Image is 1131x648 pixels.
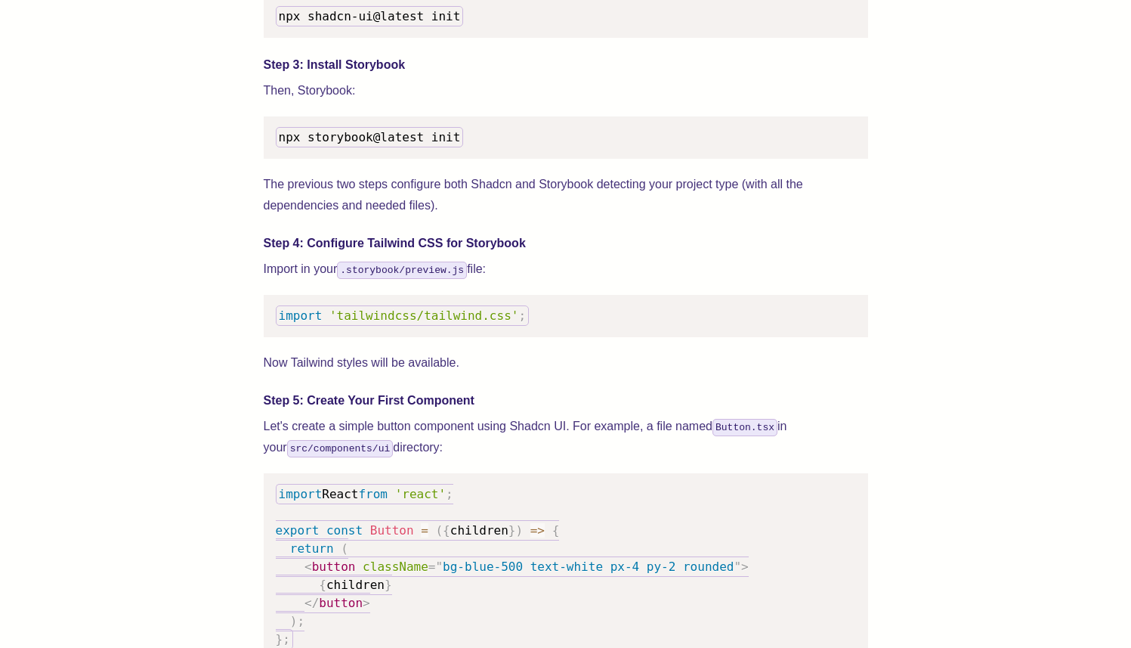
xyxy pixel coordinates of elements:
p: Let's create a simple button component using Shadcn UI. For example, a file named in your directory: [264,416,868,458]
span: => [530,523,545,538]
span: export [276,523,320,538]
code: .storybook/preview.js [337,262,467,279]
span: npx storybook@latest init [279,130,461,144]
span: button [319,596,363,610]
span: ; [283,632,290,646]
span: " [734,560,741,574]
span: " [435,560,443,574]
span: import [279,308,323,323]
span: ( [341,541,348,556]
span: import [279,487,323,501]
span: ; [446,487,453,501]
span: bg-blue-500 text-white px-4 py-2 rounded [443,560,734,574]
p: Import in your file: [264,259,868,280]
span: children [450,523,508,538]
span: Button [370,523,414,538]
span: { [319,578,326,592]
span: from [358,487,388,501]
span: className [363,560,428,574]
span: > [741,560,749,574]
span: ; [518,308,526,323]
code: src/components/ui [287,440,394,457]
span: React [322,487,358,501]
span: ; [297,614,304,628]
p: Then, Storybook: [264,80,868,101]
span: npx shadcn-ui@latest init [279,9,461,23]
span: return [290,541,334,556]
p: The previous two steps configure both Shadcn and Storybook detecting your project type (with all ... [264,174,868,216]
span: const [326,523,363,538]
span: } [385,578,392,592]
span: = [428,560,436,574]
span: > [363,596,370,610]
span: </ [304,596,319,610]
code: Button.tsx [712,419,777,436]
span: = [421,523,428,538]
h4: Step 5: Create Your First Component [264,392,868,410]
span: < [304,560,312,574]
span: ) [290,614,298,628]
span: 'tailwindcss/tailwind.css' [329,308,518,323]
span: { [443,523,450,538]
h4: Step 4: Configure Tailwind CSS for Storybook [264,234,868,253]
span: 'react' [395,487,446,501]
span: } [276,632,283,646]
span: children [326,578,385,592]
span: { [552,523,560,538]
h4: Step 3: Install Storybook [264,56,868,74]
span: ) [515,523,523,538]
span: button [312,560,356,574]
span: } [508,523,516,538]
span: ( [435,523,443,538]
p: Now Tailwind styles will be available. [264,352,868,374]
